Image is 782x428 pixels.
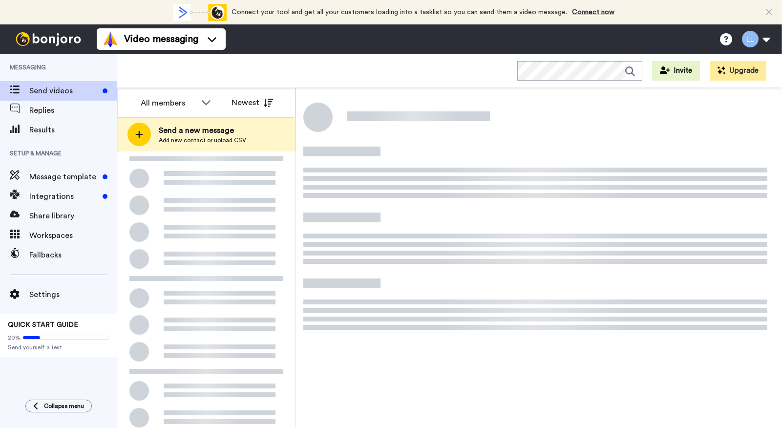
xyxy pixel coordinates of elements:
span: Video messaging [124,32,198,46]
span: 20% [8,334,21,342]
button: Collapse menu [25,400,92,412]
div: animation [173,4,227,21]
span: Integrations [29,191,99,202]
span: Send videos [29,85,99,97]
img: vm-color.svg [103,31,118,47]
span: Workspaces [29,230,117,241]
div: All members [141,97,196,109]
span: Fallbacks [29,249,117,261]
span: Collapse menu [44,402,84,410]
span: Results [29,124,117,136]
button: Newest [224,93,280,112]
span: Settings [29,289,117,300]
a: Connect now [572,9,614,16]
img: bj-logo-header-white.svg [12,32,85,46]
span: Share library [29,210,117,222]
span: Connect your tool and get all your customers loading into a tasklist so you can send them a video... [232,9,567,16]
span: Send yourself a test [8,343,109,351]
span: QUICK START GUIDE [8,321,78,328]
span: Send a new message [159,125,246,136]
span: Message template [29,171,99,183]
button: Upgrade [710,61,766,81]
button: Invite [652,61,700,81]
span: Replies [29,105,117,116]
span: Add new contact or upload CSV [159,136,246,144]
